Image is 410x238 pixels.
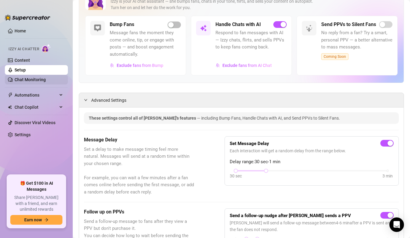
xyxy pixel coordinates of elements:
div: 30 sec [230,173,242,179]
span: Delay range: 30 sec - 1 min [230,158,394,166]
img: svg%3e [110,63,114,68]
span: Respond to fan messages with AI — Izzy chats, flirts, and sells PPVs to keep fans coming back. [215,29,287,51]
a: Content [15,58,30,63]
span: These settings control all of [PERSON_NAME]'s features [89,116,197,121]
a: Home [15,28,26,33]
h5: Bump Fans [110,21,134,28]
img: AI Chatter [42,44,51,53]
span: — including Bump Fans, Handle Chats with AI, and Send PPVs to Silent Fans. [197,116,340,121]
a: Chat Monitoring [15,77,46,82]
span: Set a delay to make message timing feel more natural. Messages will send at a random time within ... [84,146,194,196]
button: Exclude fans from Bump [110,61,164,70]
h5: Message Delay [84,136,194,144]
img: svg%3e [200,25,207,32]
button: Earn nowarrow-right [10,215,62,225]
span: thunderbolt [8,93,13,98]
span: Automations [15,90,58,100]
img: Chat Copilot [8,105,12,109]
div: expanded [84,97,91,103]
span: Exclude fans from AI Chat [222,63,272,68]
span: Share [PERSON_NAME] with a friend, and earn unlimited rewards [10,195,62,213]
span: Chat Copilot [15,102,58,112]
strong: Set Message Delay [230,141,269,146]
span: Exclude fans from Bump [117,63,163,68]
span: [PERSON_NAME] will send a follow-up message between 4 - 6 min after a PPV is sent and the fan doe... [230,220,394,233]
img: svg%3e [216,63,220,68]
h5: Send PPVs to Silent Fans [321,21,376,28]
h5: Handle Chats with AI [215,21,261,28]
strong: Send a follow-up nudge after [PERSON_NAME] sends a PPV [230,213,351,218]
div: 3 min [382,173,393,179]
span: expanded [84,98,88,102]
img: logo-BBDzfeDw.svg [5,15,50,21]
span: Each interaction will get a random delay from the range below. [230,147,394,154]
a: Setup [15,68,26,72]
button: Exclude fans from AI Chat [215,61,272,70]
img: svg%3e [94,25,101,32]
span: Advanced Settings [91,97,126,104]
span: Earn now [24,217,42,222]
h5: Follow up on PPVs [84,208,194,216]
span: Message fans the moment they come online, tip, or engage with posts — and boost engagement automa... [110,29,181,58]
span: Izzy AI Chatter [8,46,39,52]
div: Open Intercom Messenger [389,217,404,232]
span: No reply from a fan? Try a smart, personal PPV — a better alternative to mass messages. [321,29,392,51]
a: Discover Viral Videos [15,120,55,125]
span: arrow-right [44,218,48,222]
span: 🎁 Get $100 in AI Messages [10,180,62,192]
a: Settings [15,132,31,137]
img: svg%3e [305,25,313,32]
span: Coming Soon [321,53,348,60]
